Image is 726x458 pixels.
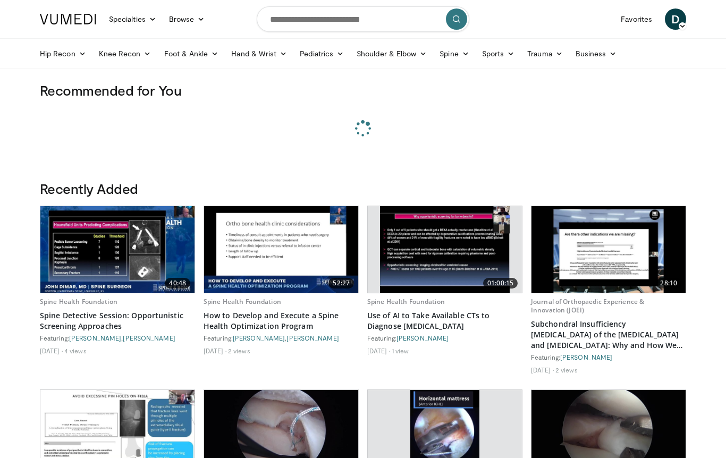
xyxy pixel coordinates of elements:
[40,14,96,24] img: VuMedi Logo
[40,82,686,99] h3: Recommended for You
[163,9,212,30] a: Browse
[204,297,281,306] a: Spine Health Foundation
[483,278,518,289] span: 01:00:15
[64,346,87,355] li: 4 views
[204,346,226,355] li: [DATE]
[40,297,117,306] a: Spine Health Foundation
[286,334,339,342] a: [PERSON_NAME]
[476,43,521,64] a: Sports
[665,9,686,30] a: D
[368,206,522,293] a: 01:00:15
[531,297,644,315] a: Journal of Orthopaedic Experience & Innovation (JOEI)
[656,278,681,289] span: 28:10
[233,334,285,342] a: [PERSON_NAME]
[531,366,554,374] li: [DATE]
[569,43,623,64] a: Business
[367,310,522,332] a: Use of AI to Take Available CTs to Diagnose [MEDICAL_DATA]
[40,206,195,293] a: 40:48
[103,9,163,30] a: Specialties
[158,43,225,64] a: Foot & Ankle
[92,43,158,64] a: Knee Recon
[531,206,686,293] a: 28:10
[328,278,354,289] span: 52:27
[257,6,469,32] input: Search topics, interventions
[293,43,350,64] a: Pediatrics
[521,43,569,64] a: Trauma
[531,206,686,293] img: 0d11209b-9163-4cf9-9c37-c045ad2ce7a1.620x360_q85_upscale.jpg
[123,334,175,342] a: [PERSON_NAME]
[204,334,359,342] div: Featuring: ,
[367,334,522,342] div: Featuring:
[40,346,63,355] li: [DATE]
[531,353,686,361] div: Featuring:
[392,346,409,355] li: 1 view
[228,346,250,355] li: 2 views
[433,43,475,64] a: Spine
[367,346,390,355] li: [DATE]
[350,43,433,64] a: Shoulder & Elbow
[33,43,92,64] a: Hip Recon
[69,334,121,342] a: [PERSON_NAME]
[225,43,293,64] a: Hand & Wrist
[204,310,359,332] a: How to Develop and Execute a Spine Health Optimization Program
[555,366,578,374] li: 2 views
[204,206,358,293] a: 52:27
[614,9,659,30] a: Favorites
[40,180,686,197] h3: Recently Added
[204,206,358,293] img: 2bdf7522-1c47-4a36-b4a8-959f82b217bd.620x360_q85_upscale.jpg
[396,334,449,342] a: [PERSON_NAME]
[40,310,195,332] a: Spine Detective Session: Opportunistic Screening Approaches
[560,353,612,361] a: [PERSON_NAME]
[40,334,195,342] div: Featuring: ,
[531,319,686,351] a: Subchondral Insufficiency [MEDICAL_DATA] of the [MEDICAL_DATA] and [MEDICAL_DATA]: Why and How We...
[40,206,195,293] img: 410ed940-cf0a-4706-b3f0-ea35bc4da3e5.620x360_q85_upscale.jpg
[367,297,445,306] a: Spine Health Foundation
[165,278,190,289] span: 40:48
[380,206,510,293] img: a1ec4d4b-974b-4b28-aa15-b411f68d8138.620x360_q85_upscale.jpg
